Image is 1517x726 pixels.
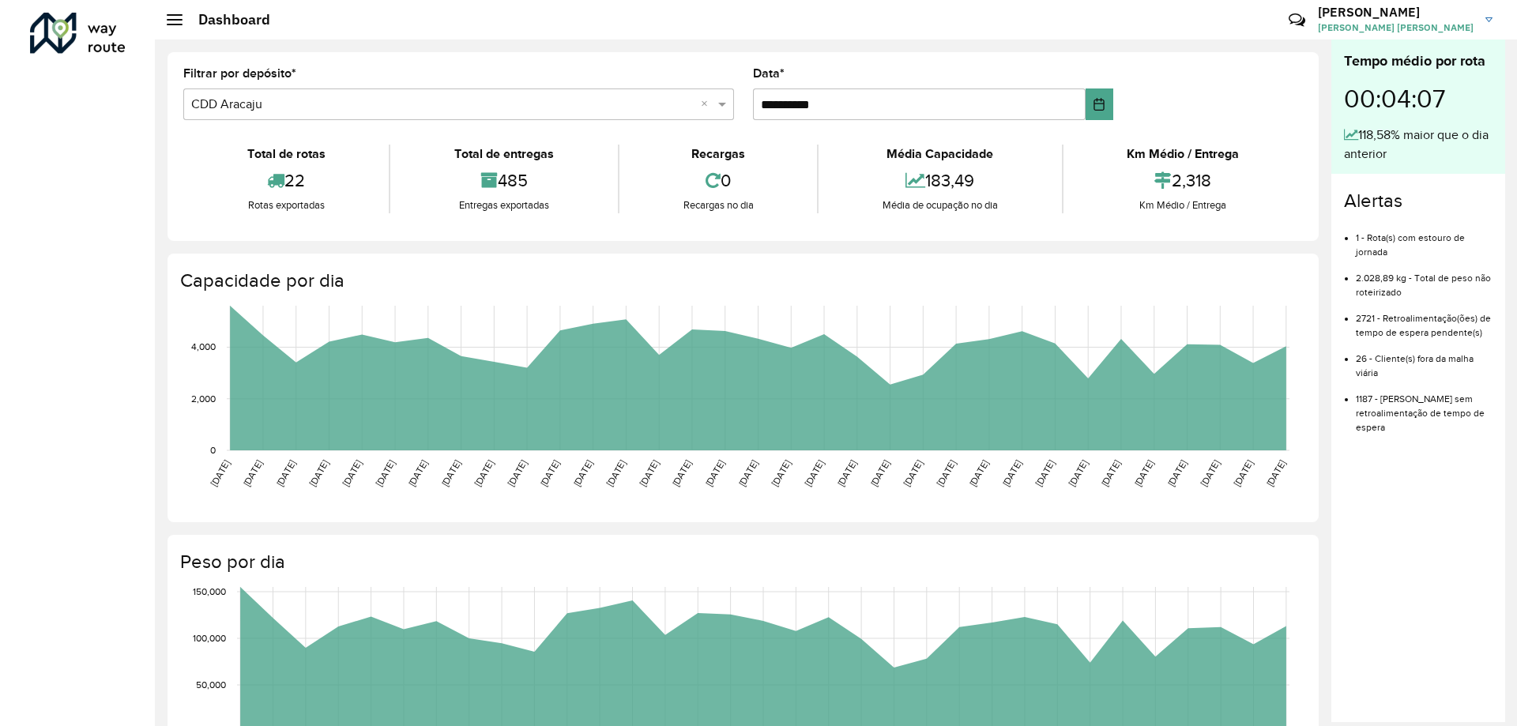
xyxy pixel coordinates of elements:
h4: Alertas [1344,190,1493,213]
div: Recargas no dia [623,197,813,213]
text: [DATE] [274,458,297,488]
text: [DATE] [1000,458,1023,488]
button: Choose Date [1086,88,1113,120]
span: Clear all [701,95,714,114]
text: [DATE] [341,458,363,488]
label: Data [753,64,785,83]
span: [PERSON_NAME] [PERSON_NAME] [1318,21,1474,35]
text: [DATE] [209,458,232,488]
text: [DATE] [1099,458,1122,488]
div: Rotas exportadas [187,197,385,213]
div: 183,49 [822,164,1057,197]
text: [DATE] [241,458,264,488]
text: 4,000 [191,342,216,352]
h2: Dashboard [183,11,270,28]
text: [DATE] [803,458,826,488]
div: 485 [394,164,613,197]
div: Média de ocupação no dia [822,197,1057,213]
text: [DATE] [703,458,726,488]
div: Km Médio / Entrega [1067,145,1299,164]
text: 50,000 [196,679,226,690]
text: [DATE] [935,458,958,488]
h4: Peso por dia [180,551,1303,574]
text: [DATE] [1199,458,1222,488]
div: 22 [187,164,385,197]
text: [DATE] [307,458,330,488]
text: [DATE] [736,458,759,488]
text: 100,000 [193,633,226,643]
text: 2,000 [191,393,216,404]
li: 1187 - [PERSON_NAME] sem retroalimentação de tempo de espera [1356,380,1493,434]
div: Km Médio / Entrega [1067,197,1299,213]
div: 118,58% maior que o dia anterior [1344,126,1493,164]
div: Média Capacidade [822,145,1057,164]
text: 150,000 [193,586,226,596]
text: [DATE] [770,458,792,488]
li: 2721 - Retroalimentação(ões) de tempo de espera pendente(s) [1356,299,1493,340]
text: [DATE] [604,458,627,488]
text: 0 [210,445,216,455]
text: [DATE] [1067,458,1090,488]
div: 00:04:07 [1344,72,1493,126]
a: Contato Rápido [1280,3,1314,37]
div: 0 [623,164,813,197]
text: [DATE] [406,458,429,488]
text: [DATE] [374,458,397,488]
text: [DATE] [967,458,990,488]
li: 26 - Cliente(s) fora da malha viária [1356,340,1493,380]
text: [DATE] [538,458,561,488]
text: [DATE] [506,458,529,488]
text: [DATE] [472,458,495,488]
text: [DATE] [1033,458,1056,488]
div: Tempo médio por rota [1344,51,1493,72]
label: Filtrar por depósito [183,64,296,83]
h3: [PERSON_NAME] [1318,5,1474,20]
li: 2.028,89 kg - Total de peso não roteirizado [1356,259,1493,299]
div: 2,318 [1067,164,1299,197]
text: [DATE] [439,458,462,488]
div: Total de rotas [187,145,385,164]
div: Total de entregas [394,145,613,164]
text: [DATE] [1232,458,1255,488]
li: 1 - Rota(s) com estouro de jornada [1356,219,1493,259]
div: Entregas exportadas [394,197,613,213]
h4: Capacidade por dia [180,269,1303,292]
text: [DATE] [902,458,924,488]
text: [DATE] [1132,458,1155,488]
text: [DATE] [1264,458,1287,488]
div: Recargas [623,145,813,164]
text: [DATE] [1165,458,1188,488]
text: [DATE] [638,458,661,488]
text: [DATE] [670,458,693,488]
text: [DATE] [571,458,594,488]
text: [DATE] [835,458,858,488]
text: [DATE] [868,458,891,488]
